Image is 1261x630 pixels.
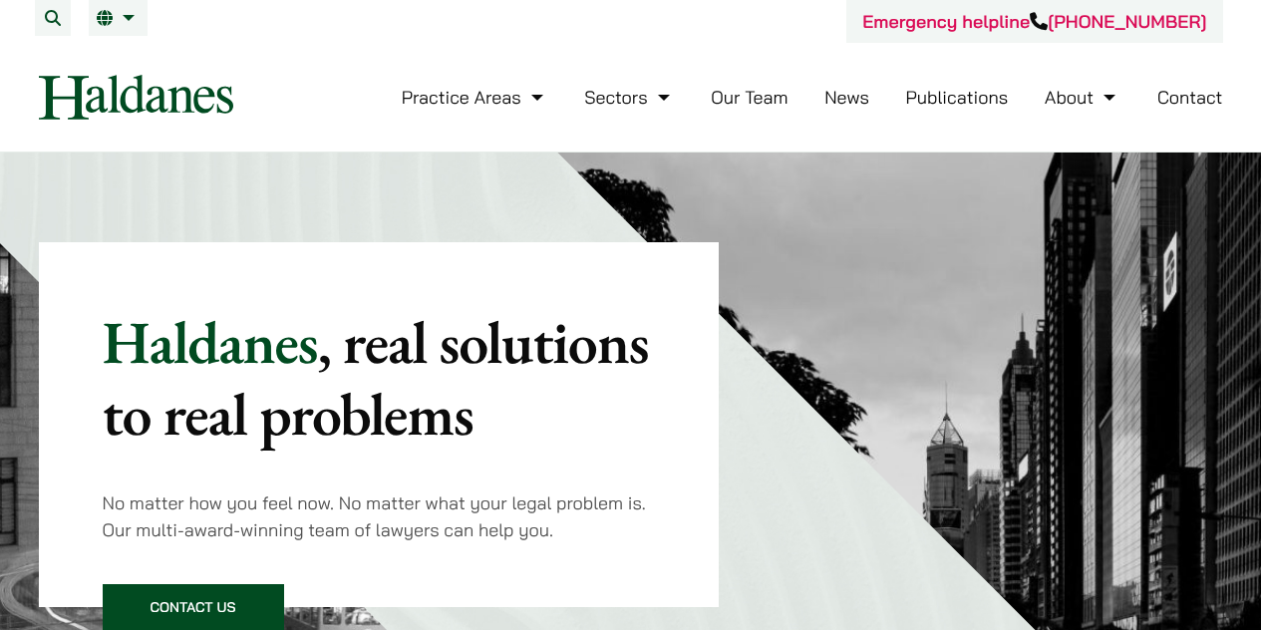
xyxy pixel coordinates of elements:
[906,86,1009,109] a: Publications
[862,10,1206,33] a: Emergency helpline[PHONE_NUMBER]
[584,86,674,109] a: Sectors
[97,10,140,26] a: EN
[1045,86,1120,109] a: About
[824,86,869,109] a: News
[103,303,649,453] mark: , real solutions to real problems
[402,86,548,109] a: Practice Areas
[39,75,233,120] img: Logo of Haldanes
[103,584,284,630] a: Contact Us
[103,489,656,543] p: No matter how you feel now. No matter what your legal problem is. Our multi-award-winning team of...
[103,306,656,450] p: Haldanes
[711,86,788,109] a: Our Team
[1157,86,1223,109] a: Contact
